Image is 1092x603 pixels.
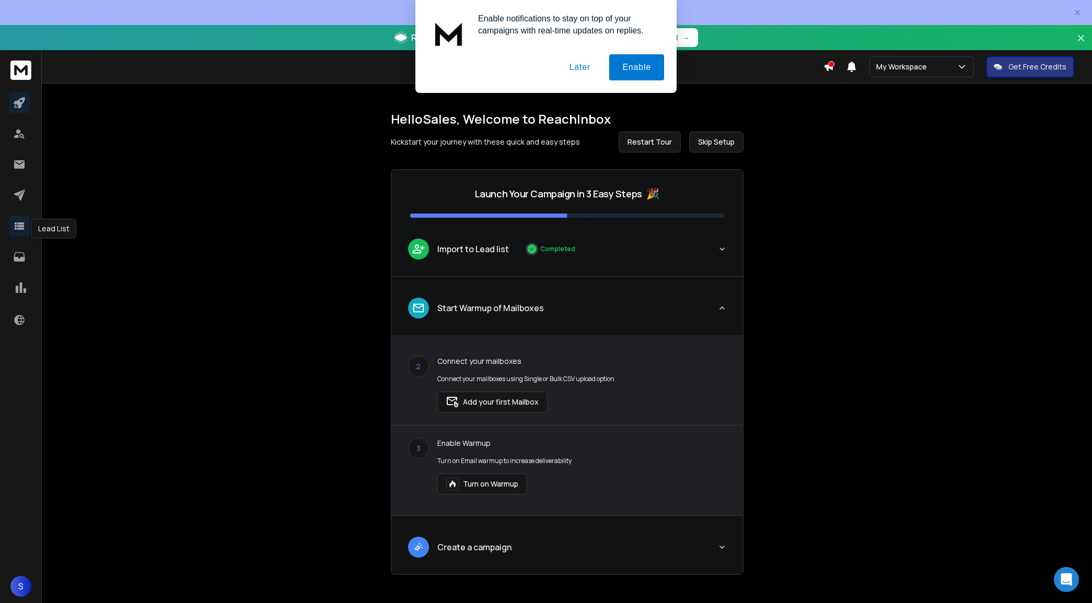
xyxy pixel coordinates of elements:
button: S [10,576,31,597]
button: leadStart Warmup of Mailboxes [391,289,743,335]
div: Lead List [31,219,76,239]
p: Enable Warmup [437,438,572,448]
p: Connect your mailboxes [437,356,614,366]
h1: Hello Sales , Welcome to ReachInbox [391,111,744,127]
img: lead [412,301,425,315]
button: Skip Setup [689,132,744,152]
p: Create a campaign [437,541,512,553]
button: Enable [609,54,664,80]
button: Later [556,54,603,80]
p: Launch Your Campaign in 3 Easy Steps [475,186,642,201]
div: Enable notifications to stay on top of your campaigns with real-time updates on replies. [470,13,664,37]
p: Turn on Email warmup to increase deliverability [437,457,572,465]
div: leadStart Warmup of Mailboxes [391,335,743,515]
p: Kickstart your journey with these quick and easy steps [391,137,580,147]
p: Start Warmup of Mailboxes [437,302,544,314]
span: Skip Setup [698,137,735,147]
p: Import to Lead list [437,243,509,255]
img: lead [412,242,425,255]
div: 3 [408,438,429,459]
img: notification icon [428,13,470,54]
span: 🎉 [646,186,659,201]
div: Open Intercom Messenger [1054,567,1079,592]
p: Completed [540,245,575,253]
button: Add your first Mailbox [437,392,548,412]
img: lead [412,540,425,553]
div: 2 [408,356,429,377]
button: leadCreate a campaign [391,528,743,574]
p: Connect your mailboxes using Single or Bulk CSV upload option [437,375,614,383]
button: leadImport to Lead listCompleted [391,230,743,276]
button: Restart Tour [619,132,681,152]
button: Turn on Warmup [437,474,527,494]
